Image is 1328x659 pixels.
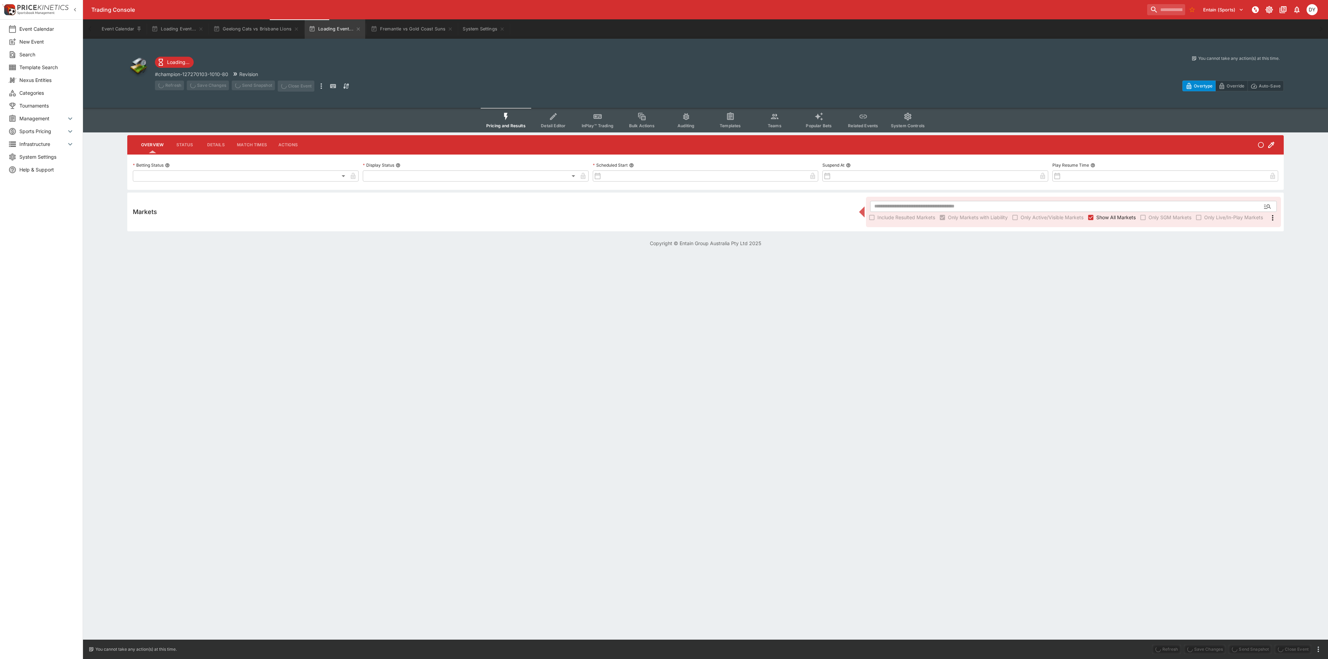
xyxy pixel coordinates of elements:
div: Start From [1182,81,1284,91]
span: Include Resulted Markets [877,214,935,221]
button: Geelong Cats vs Brisbane Lions [209,19,303,39]
span: Template Search [19,64,74,71]
button: Betting Status [165,163,170,168]
span: Tournaments [19,102,74,109]
button: Open [1261,200,1274,213]
span: Detail Editor [541,123,565,128]
button: Match Times [231,137,273,153]
span: Nexus Entities [19,76,74,84]
span: Bulk Actions [629,123,655,128]
button: dylan.brown [1304,2,1320,17]
p: Copy To Clipboard [155,71,228,78]
span: Only Live/In-Play Markets [1204,214,1263,221]
button: Select Tenant [1199,4,1248,15]
button: Fremantle vs Gold Coast Suns [367,19,458,39]
span: Pricing and Results [486,123,526,128]
p: Overtype [1194,82,1212,90]
button: more [1314,645,1322,653]
svg: More [1269,214,1277,222]
span: Sports Pricing [19,128,66,135]
input: search [1147,4,1185,15]
p: Override [1227,82,1244,90]
span: Templates [720,123,741,128]
p: Copyright © Entain Group Australia Pty Ltd 2025 [83,240,1328,247]
button: Actions [273,137,304,153]
p: You cannot take any action(s) at this time. [95,646,177,652]
button: Documentation [1277,3,1289,16]
button: Auto-Save [1247,81,1284,91]
button: Loading Event... [147,19,208,39]
button: Overtype [1182,81,1216,91]
p: Betting Status [133,162,164,168]
p: Suspend At [822,162,845,168]
img: PriceKinetics Logo [2,3,16,17]
button: System Settings [459,19,509,39]
p: Revision [239,71,258,78]
button: NOT Connected to PK [1249,3,1262,16]
span: Auditing [677,123,694,128]
span: Related Events [848,123,878,128]
img: PriceKinetics [17,5,68,10]
button: Play Resume Time [1090,163,1095,168]
span: Only Active/Visible Markets [1021,214,1083,221]
span: New Event [19,38,74,45]
button: Scheduled Start [629,163,634,168]
span: Infrastructure [19,140,66,148]
button: Notifications [1291,3,1303,16]
p: Play Resume Time [1052,162,1089,168]
span: System Controls [891,123,925,128]
p: Scheduled Start [593,162,628,168]
span: System Settings [19,153,74,160]
p: Display Status [363,162,394,168]
span: Categories [19,89,74,96]
button: Suspend At [846,163,851,168]
button: Event Calendar [98,19,146,39]
button: Details [200,137,231,153]
button: Override [1215,81,1247,91]
span: Help & Support [19,166,74,173]
img: other.png [127,55,149,77]
span: Search [19,51,74,58]
span: Popular Bets [806,123,832,128]
h5: Markets [133,208,157,216]
button: Overview [136,137,169,153]
img: Sportsbook Management [17,11,55,15]
button: No Bookmarks [1187,4,1198,15]
span: Event Calendar [19,25,74,33]
button: Display Status [396,163,400,168]
span: Teams [768,123,782,128]
button: Toggle light/dark mode [1263,3,1275,16]
button: Status [169,137,200,153]
span: Only Markets with Liability [948,214,1008,221]
div: Event type filters [481,108,930,132]
button: Loading Event... [305,19,365,39]
div: Trading Console [91,6,1144,13]
div: dylan.brown [1307,4,1318,15]
button: more [317,81,325,92]
span: Show All Markets [1096,214,1136,221]
span: InPlay™ Trading [582,123,614,128]
p: Auto-Save [1259,82,1281,90]
span: Only SGM Markets [1149,214,1191,221]
span: Management [19,115,66,122]
p: You cannot take any action(s) at this time. [1198,55,1280,62]
p: Loading... [167,58,190,66]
